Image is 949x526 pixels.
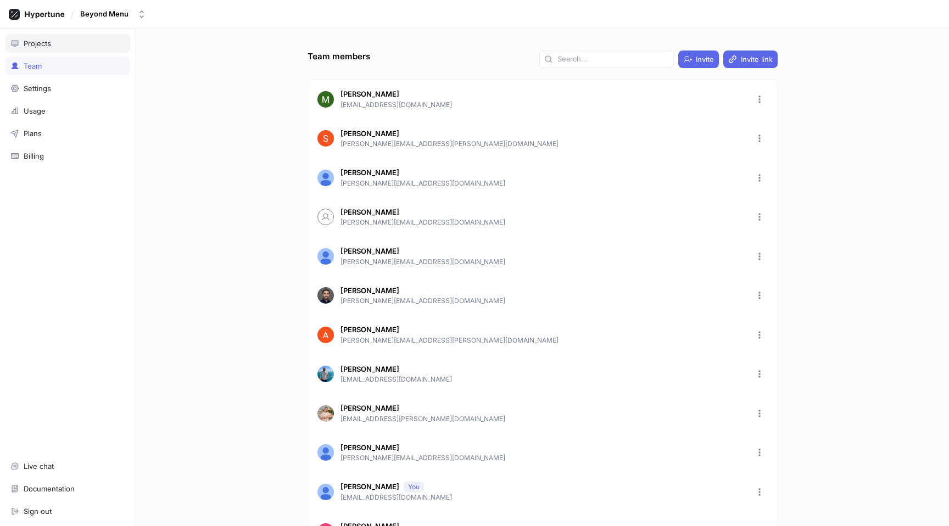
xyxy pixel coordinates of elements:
[317,484,334,500] img: User
[24,39,51,48] div: Projects
[340,374,745,384] p: [EMAIL_ADDRESS][DOMAIN_NAME]
[24,462,54,471] div: Live chat
[5,102,130,120] a: Usage
[340,403,399,414] p: [PERSON_NAME]
[317,444,334,461] img: User
[340,364,399,375] p: [PERSON_NAME]
[340,207,399,218] p: [PERSON_NAME]
[723,51,778,68] button: Invite link
[317,366,334,382] img: User
[317,91,334,108] img: User
[340,167,399,178] p: [PERSON_NAME]
[340,246,399,257] p: [PERSON_NAME]
[340,296,745,306] p: [PERSON_NAME][EMAIL_ADDRESS][DOMAIN_NAME]
[24,107,46,115] div: Usage
[5,479,130,498] a: Documentation
[317,405,334,422] img: User
[317,327,334,343] img: User
[5,34,130,53] a: Projects
[24,129,42,138] div: Plans
[557,54,669,65] input: Search...
[24,484,75,493] div: Documentation
[5,124,130,143] a: Plans
[76,5,150,23] button: Beyond Menu
[5,79,130,98] a: Settings
[308,51,370,63] p: Team members
[317,130,334,147] img: User
[340,286,399,296] p: [PERSON_NAME]
[340,335,745,345] p: [PERSON_NAME][EMAIL_ADDRESS][PERSON_NAME][DOMAIN_NAME]
[340,453,745,463] p: [PERSON_NAME][EMAIL_ADDRESS][DOMAIN_NAME]
[340,178,745,188] p: [PERSON_NAME][EMAIL_ADDRESS][DOMAIN_NAME]
[5,147,130,165] a: Billing
[317,170,334,186] img: User
[24,507,52,516] div: Sign out
[340,257,745,267] p: [PERSON_NAME][EMAIL_ADDRESS][DOMAIN_NAME]
[317,287,334,304] img: User
[340,414,745,424] p: [EMAIL_ADDRESS][PERSON_NAME][DOMAIN_NAME]
[678,51,719,68] button: Invite
[24,61,42,70] div: Team
[24,84,51,93] div: Settings
[340,217,745,227] p: [PERSON_NAME][EMAIL_ADDRESS][DOMAIN_NAME]
[5,57,130,75] a: Team
[340,493,745,502] p: [EMAIL_ADDRESS][DOMAIN_NAME]
[80,9,129,19] div: Beyond Menu
[408,482,420,492] div: You
[317,248,334,265] img: User
[340,324,399,335] p: [PERSON_NAME]
[741,56,773,63] span: Invite link
[340,443,399,454] p: [PERSON_NAME]
[24,152,44,160] div: Billing
[340,139,745,149] p: [PERSON_NAME][EMAIL_ADDRESS][PERSON_NAME][DOMAIN_NAME]
[340,89,399,100] p: [PERSON_NAME]
[696,56,714,63] span: Invite
[340,482,399,493] p: [PERSON_NAME]
[340,100,745,110] p: [EMAIL_ADDRESS][DOMAIN_NAME]
[340,128,399,139] p: [PERSON_NAME]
